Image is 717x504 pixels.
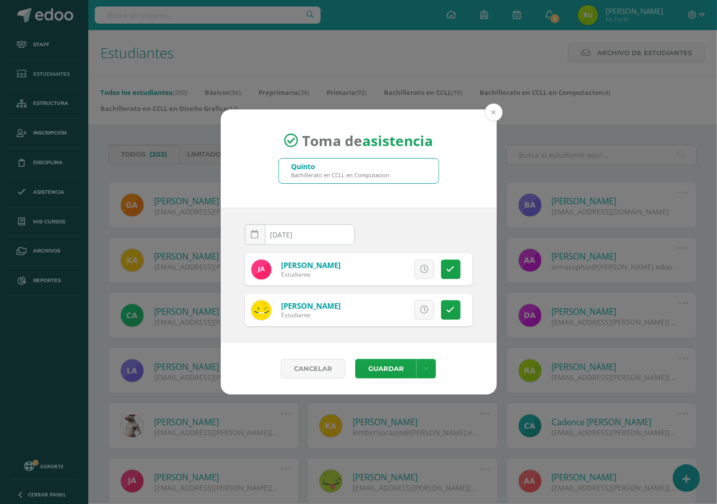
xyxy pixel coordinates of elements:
[245,225,354,244] input: Fecha de Inasistencia
[292,171,390,179] div: Bachillerato en CCLL en Computacion
[251,300,271,320] img: cbbfc6099c94b509599d7063323671ef.png
[251,260,271,280] img: ce6359addc6a46a2dcb46cea3a5c6e1c.png
[279,159,439,183] input: Busca un grado o sección aquí...
[281,359,345,379] a: Cancelar
[281,311,341,319] div: Estudiante
[302,131,433,150] span: Toma de
[485,103,503,121] button: Close (Esc)
[281,260,341,270] a: [PERSON_NAME]
[362,131,433,150] strong: asistencia
[281,270,341,279] div: Estudiante
[355,359,416,379] button: Guardar
[292,162,390,171] div: Quinto
[281,301,341,311] a: [PERSON_NAME]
